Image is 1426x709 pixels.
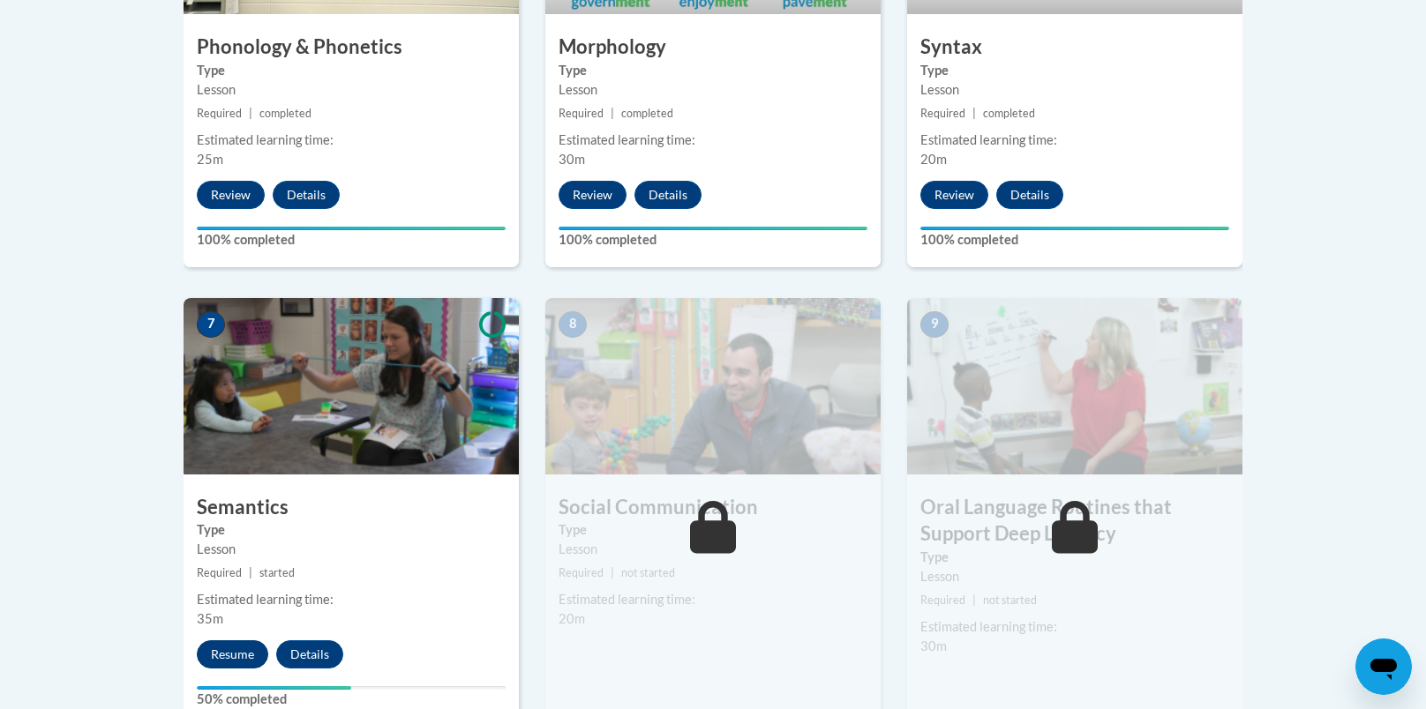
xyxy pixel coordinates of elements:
[907,34,1242,61] h3: Syntax
[621,107,673,120] span: completed
[920,617,1229,637] div: Estimated learning time:
[559,520,867,540] label: Type
[197,566,242,579] span: Required
[559,61,867,80] label: Type
[273,181,340,209] button: Details
[983,593,1037,607] span: not started
[907,298,1242,474] img: Course Image
[920,227,1229,230] div: Your progress
[920,230,1229,250] label: 100% completed
[545,494,881,521] h3: Social Communication
[920,593,965,607] span: Required
[920,107,965,120] span: Required
[920,311,949,338] span: 9
[559,540,867,559] div: Lesson
[197,590,506,609] div: Estimated learning time:
[920,80,1229,100] div: Lesson
[545,298,881,474] img: Course Image
[559,152,585,167] span: 30m
[197,230,506,250] label: 100% completed
[197,181,265,209] button: Review
[972,107,976,120] span: |
[621,566,675,579] span: not started
[559,230,867,250] label: 100% completed
[559,227,867,230] div: Your progress
[559,566,604,579] span: Required
[920,548,1229,567] label: Type
[197,107,242,120] span: Required
[184,494,519,521] h3: Semantics
[559,131,867,150] div: Estimated learning time:
[611,107,614,120] span: |
[559,611,585,626] span: 20m
[184,298,519,474] img: Course Image
[559,181,627,209] button: Review
[197,311,225,338] span: 7
[559,80,867,100] div: Lesson
[197,520,506,540] label: Type
[197,540,506,559] div: Lesson
[197,690,506,709] label: 50% completed
[197,61,506,80] label: Type
[259,566,295,579] span: started
[197,131,506,150] div: Estimated learning time:
[920,567,1229,586] div: Lesson
[559,590,867,609] div: Estimated learning time:
[920,61,1229,80] label: Type
[920,638,947,653] span: 30m
[983,107,1035,120] span: completed
[907,494,1242,549] h3: Oral Language Routines that Support Deep Literacy
[184,34,519,61] h3: Phonology & Phonetics
[920,152,947,167] span: 20m
[249,566,252,579] span: |
[1355,638,1412,695] iframe: Button to launch messaging window
[276,640,343,668] button: Details
[996,181,1063,209] button: Details
[559,107,604,120] span: Required
[197,640,268,668] button: Resume
[611,566,614,579] span: |
[197,80,506,100] div: Lesson
[197,611,223,626] span: 35m
[559,311,587,338] span: 8
[920,181,988,209] button: Review
[259,107,311,120] span: completed
[197,152,223,167] span: 25m
[545,34,881,61] h3: Morphology
[920,131,1229,150] div: Estimated learning time:
[972,593,976,607] span: |
[634,181,702,209] button: Details
[197,227,506,230] div: Your progress
[197,686,351,690] div: Your progress
[249,107,252,120] span: |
